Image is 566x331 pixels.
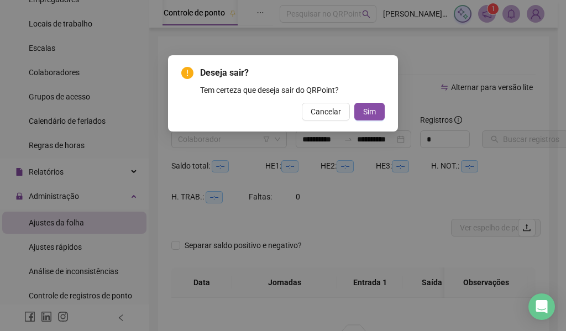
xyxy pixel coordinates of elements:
[311,106,341,118] span: Cancelar
[528,293,555,320] div: Open Intercom Messenger
[354,103,385,120] button: Sim
[200,84,385,96] div: Tem certeza que deseja sair do QRPoint?
[363,106,376,118] span: Sim
[200,66,385,80] span: Deseja sair?
[302,103,350,120] button: Cancelar
[181,67,193,79] span: exclamation-circle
